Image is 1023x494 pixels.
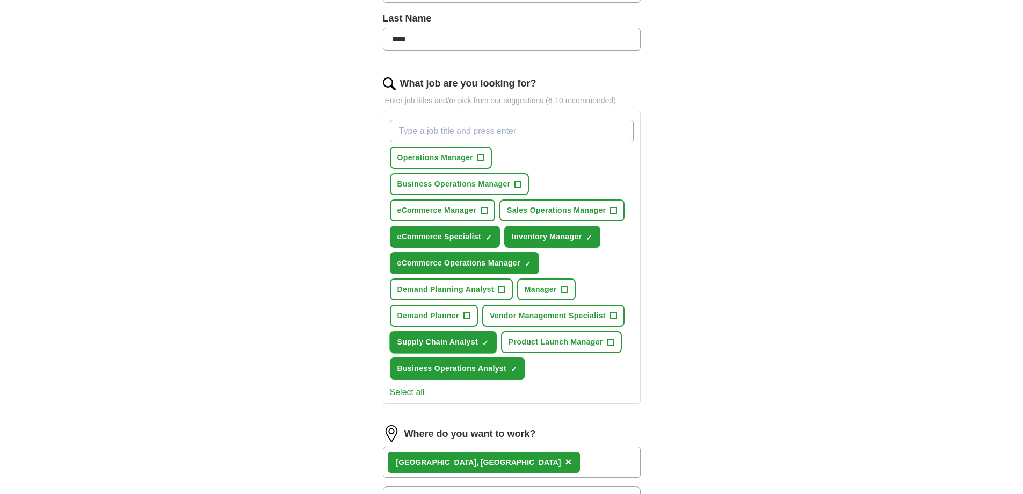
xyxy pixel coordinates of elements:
span: ✓ [482,339,489,347]
label: Last Name [383,11,641,26]
span: ✓ [525,260,531,268]
span: ✓ [511,365,517,374]
span: Demand Planner [397,310,459,321]
button: Product Launch Manager [501,331,622,353]
span: Product Launch Manager [509,337,603,348]
button: Select all [390,386,425,399]
button: eCommerce Manager [390,199,496,221]
div: [GEOGRAPHIC_DATA], [GEOGRAPHIC_DATA] [396,457,561,468]
input: Type a job title and press enter [390,120,634,142]
span: ✓ [485,233,492,242]
span: Business Operations Analyst [397,363,506,374]
button: Business Operations Analyst✓ [390,357,525,380]
img: location.png [383,425,400,442]
span: ✓ [586,233,592,242]
span: Manager [525,284,557,295]
button: Demand Planner [390,305,478,327]
span: Inventory Manager [512,231,582,242]
span: Demand Planning Analyst [397,284,494,295]
button: Demand Planning Analyst [390,278,513,300]
button: Inventory Manager✓ [504,226,600,248]
button: Vendor Management Specialist [482,305,625,327]
img: search.png [383,77,396,90]
button: × [565,454,571,470]
button: Business Operations Manager [390,173,529,195]
span: Business Operations Manager [397,178,511,190]
span: eCommerce Manager [397,205,477,216]
p: Enter job titles and/or pick from our suggestions (6-10 recommended) [383,95,641,106]
label: Where do you want to work? [404,427,536,441]
span: Sales Operations Manager [507,205,606,216]
button: Supply Chain Analyst✓ [390,331,497,353]
span: Supply Chain Analyst [397,337,478,348]
button: Sales Operations Manager [499,199,625,221]
button: eCommerce Operations Manager✓ [390,252,539,274]
span: Vendor Management Specialist [490,310,606,321]
button: eCommerce Specialist✓ [390,226,500,248]
span: eCommerce Operations Manager [397,257,520,269]
span: eCommerce Specialist [397,231,481,242]
label: What job are you looking for? [400,76,536,91]
span: × [565,456,571,468]
button: Manager [517,278,576,300]
span: Operations Manager [397,152,474,163]
button: Operations Manager [390,147,492,169]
